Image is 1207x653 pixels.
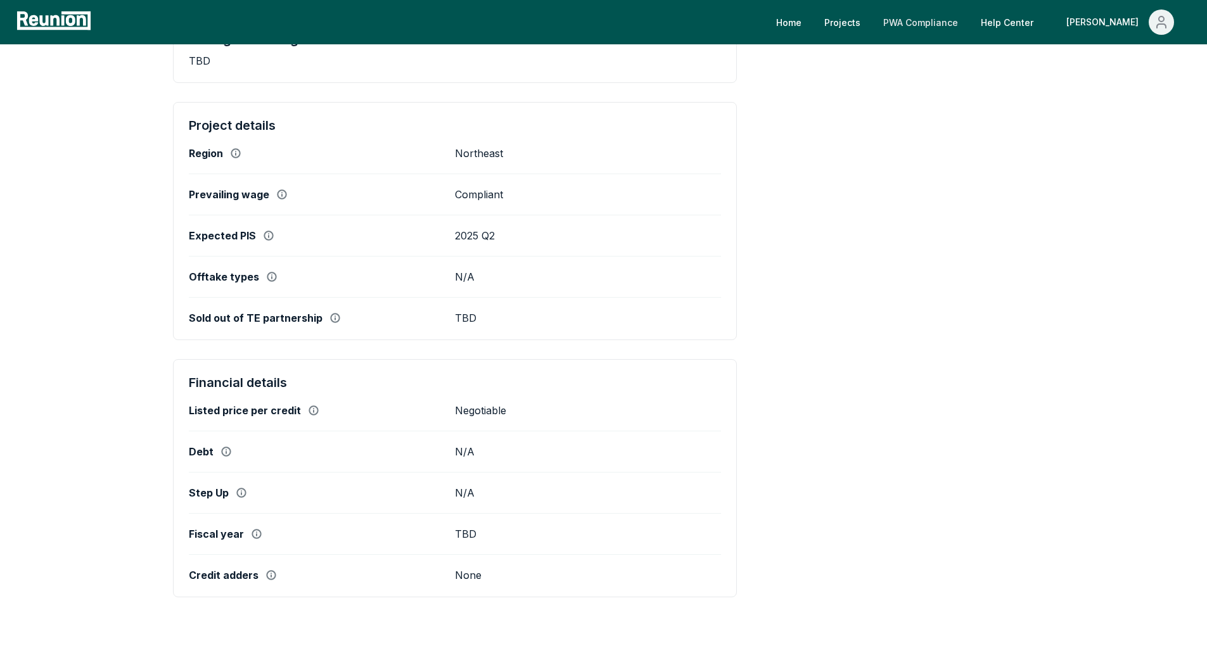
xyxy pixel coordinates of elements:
label: Prevailing wage [189,188,269,201]
p: Compliant [455,188,503,201]
p: TBD [189,54,210,67]
p: N/A [455,445,475,458]
h4: Financial details [189,375,722,390]
p: N/A [455,486,475,499]
nav: Main [766,10,1194,35]
label: Region [189,147,223,160]
button: [PERSON_NAME] [1056,10,1184,35]
p: Northeast [455,147,503,160]
a: Help Center [971,10,1044,35]
label: Step Up [189,486,229,499]
a: Projects [814,10,871,35]
label: Sold out of TE partnership [189,312,323,324]
label: Debt [189,445,214,458]
p: Negotiable [455,404,506,417]
label: Credit adders [189,569,259,581]
p: 2025 Q2 [455,229,495,242]
a: PWA Compliance [873,10,968,35]
a: Home [766,10,812,35]
p: TBD [455,312,476,324]
label: Listed price per credit [189,404,301,417]
label: Expected PIS [189,229,256,242]
p: N/A [455,270,475,283]
label: Offtake types [189,270,259,283]
h4: Project details [189,118,722,133]
p: TBD [455,528,476,540]
label: Fiscal year [189,528,244,540]
p: None [455,569,482,581]
div: [PERSON_NAME] [1066,10,1144,35]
